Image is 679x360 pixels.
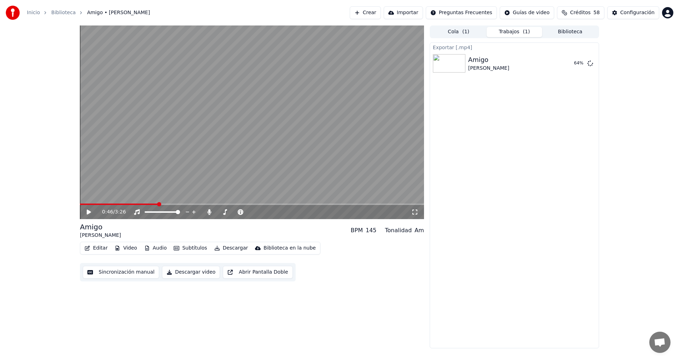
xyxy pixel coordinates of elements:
[649,332,671,353] div: Chat abierto
[51,9,76,16] a: Biblioteca
[87,9,150,16] span: Amigo • [PERSON_NAME]
[27,9,40,16] a: Inicio
[171,243,210,253] button: Subtítulos
[607,6,659,19] button: Configuración
[593,9,600,16] span: 58
[223,266,292,279] button: Abrir Pantalla Doble
[6,6,20,20] img: youka
[82,243,110,253] button: Editar
[620,9,655,16] div: Configuración
[500,6,554,19] button: Guías de video
[523,28,530,35] span: ( 1 )
[27,9,150,16] nav: breadcrumb
[468,55,509,65] div: Amigo
[102,208,113,216] span: 0:46
[80,222,121,232] div: Amigo
[385,226,412,235] div: Tonalidad
[431,27,487,37] button: Cola
[80,232,121,239] div: [PERSON_NAME]
[384,6,423,19] button: Importar
[542,27,598,37] button: Biblioteca
[570,9,591,16] span: Créditos
[414,226,424,235] div: Am
[350,6,381,19] button: Crear
[141,243,170,253] button: Audio
[426,6,497,19] button: Preguntas Frecuentes
[462,28,469,35] span: ( 1 )
[351,226,363,235] div: BPM
[162,266,220,279] button: Descargar video
[211,243,251,253] button: Descargar
[468,65,509,72] div: [PERSON_NAME]
[487,27,542,37] button: Trabajos
[574,61,585,66] div: 64 %
[102,208,119,216] div: /
[430,43,599,51] div: Exportar [.mp4]
[557,6,604,19] button: Créditos58
[366,226,377,235] div: 145
[112,243,140,253] button: Video
[83,266,159,279] button: Sincronización manual
[263,245,316,252] div: Biblioteca en la nube
[115,208,126,216] span: 3:26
